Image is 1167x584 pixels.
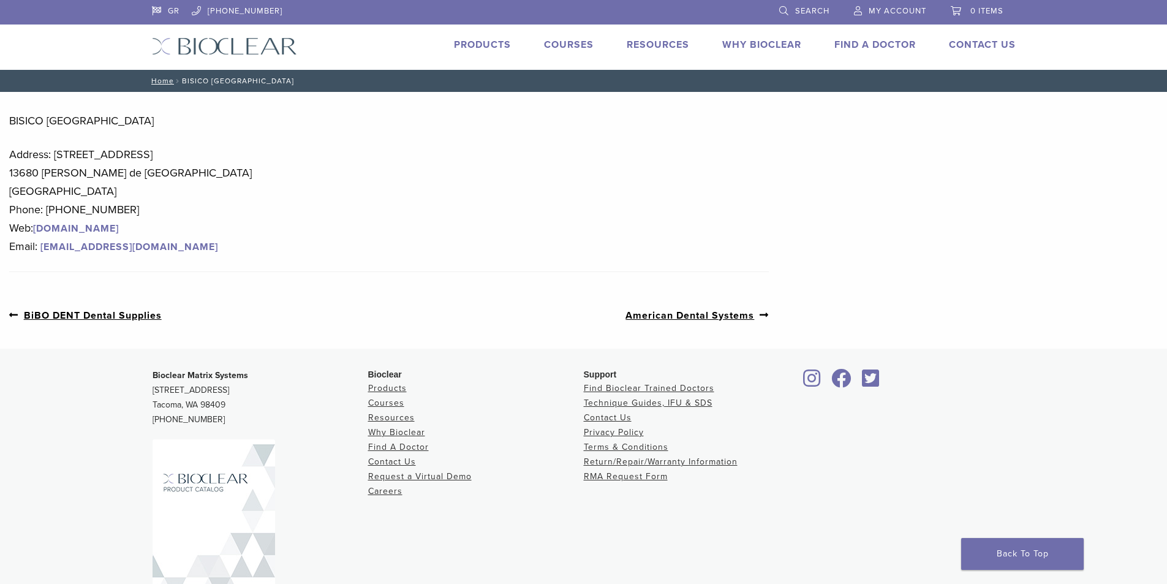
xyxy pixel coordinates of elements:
a: Contact Us [584,412,632,423]
a: Find A Doctor [368,442,429,452]
p: BISICO [GEOGRAPHIC_DATA] [9,112,769,130]
a: Courses [368,398,404,408]
p: [STREET_ADDRESS] Tacoma, WA 98409 [PHONE_NUMBER] [153,368,368,427]
a: Bioclear [828,376,856,389]
strong: Bioclear Matrix Systems [153,370,248,381]
nav: Post Navigation [9,282,769,349]
a: Bioclear [858,376,884,389]
a: Resources [368,412,415,423]
span: Search [795,6,829,16]
a: Terms & Conditions [584,442,668,452]
span: 0 items [970,6,1003,16]
a: Resources [627,39,689,51]
a: Products [454,39,511,51]
a: Why Bioclear [368,427,425,438]
a: BiBO DENT Dental Supplies [9,308,162,323]
a: Products [368,383,407,393]
a: Find A Doctor [834,39,916,51]
img: Bioclear [152,37,297,55]
a: Find Bioclear Trained Doctors [584,383,714,393]
a: Home [148,77,174,85]
a: Back To Top [961,538,1084,570]
span: / [174,78,182,84]
a: [DOMAIN_NAME] [33,222,119,235]
a: Privacy Policy [584,427,644,438]
nav: BISICO [GEOGRAPHIC_DATA] [143,70,1025,92]
a: Why Bioclear [722,39,801,51]
a: American Dental Systems [625,308,769,323]
a: RMA Request Form [584,471,668,482]
a: Courses [544,39,594,51]
a: Contact Us [368,457,416,467]
a: Bioclear [799,376,825,389]
p: Address: [STREET_ADDRESS] 13680 [PERSON_NAME] de [GEOGRAPHIC_DATA] [GEOGRAPHIC_DATA] Phone: [PHON... [9,145,769,256]
span: Bioclear [368,370,402,379]
span: Support [584,370,617,379]
a: Careers [368,486,402,496]
a: [EMAIL_ADDRESS][DOMAIN_NAME] [37,241,221,253]
a: Contact Us [949,39,1016,51]
a: Return/Repair/Warranty Information [584,457,738,467]
a: Technique Guides, IFU & SDS [584,398,712,408]
span: My Account [869,6,926,16]
a: Request a Virtual Demo [368,471,472,482]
